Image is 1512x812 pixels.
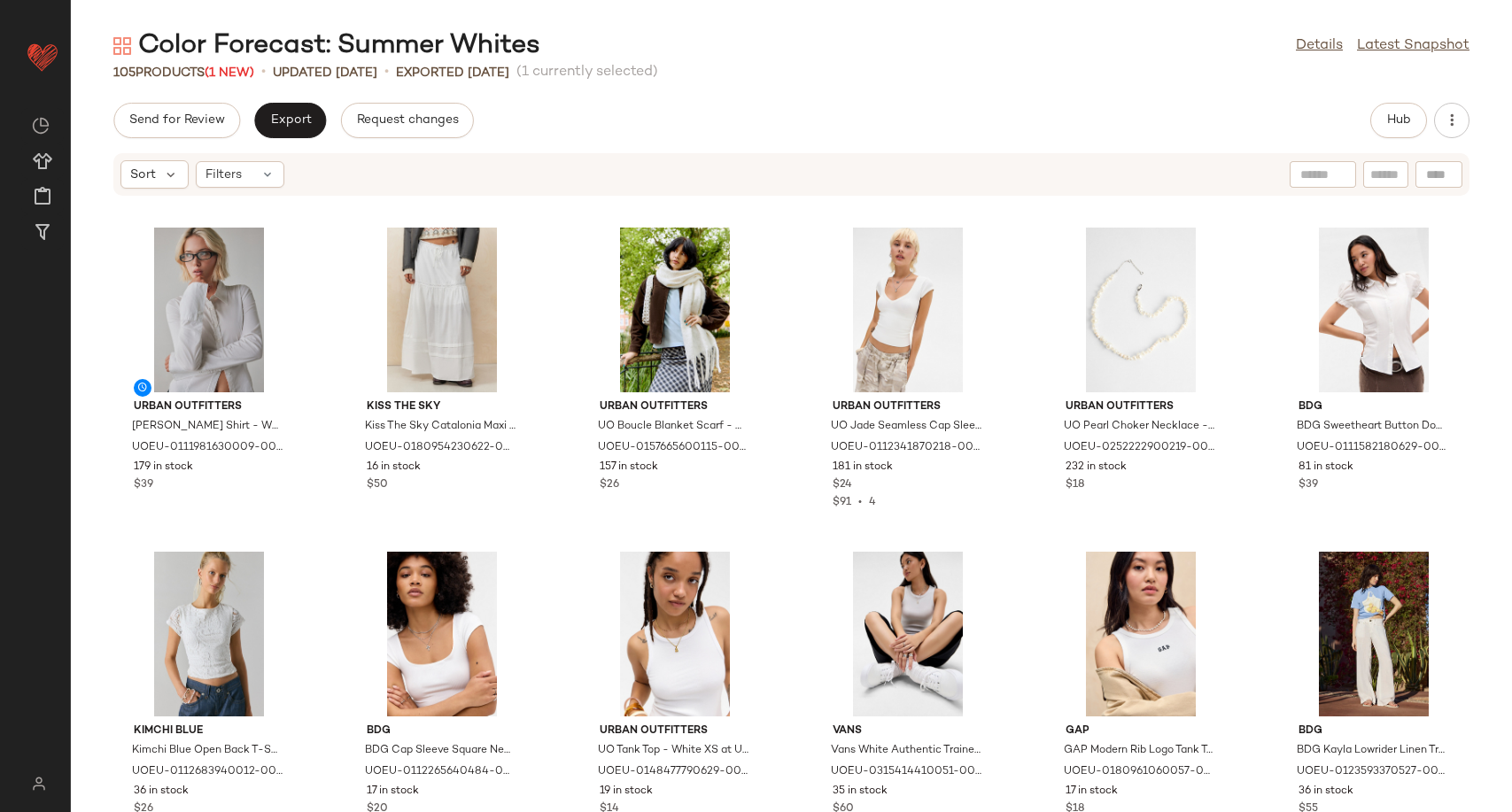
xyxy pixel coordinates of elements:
span: UO Boucle Blanket Scarf - Cream at Urban Outfitters [598,419,748,435]
span: $50 [367,477,388,493]
span: UO Jade Seamless Cap Sleeve Top - White S at Urban Outfitters [831,419,981,435]
span: 181 in stock [833,460,893,476]
span: UOEU-0315414410051-000-010 [831,764,981,780]
img: 0157665600115_012_m [585,228,764,392]
span: 16 in stock [367,460,421,476]
span: 17 in stock [367,784,419,800]
span: Filters [205,166,242,184]
p: updated [DATE] [273,64,377,82]
img: 0315414410051_010_m [818,552,997,716]
span: BDG Kayla Lowrider Linen Trousers - White XL at Urban Outfitters [1297,743,1447,759]
span: • [851,497,869,508]
span: UOEU-0157665600115-000-012 [598,440,748,456]
div: Products [113,64,254,82]
button: Hub [1370,103,1427,138]
img: 0123593370527_010_b [1284,552,1463,716]
span: 35 in stock [833,784,888,800]
span: 17 in stock [1066,784,1118,800]
span: UO Pearl Choker Necklace - Silver at Urban Outfitters [1064,419,1214,435]
span: Urban Outfitters [134,399,284,415]
span: BDG [367,723,517,739]
img: 0111981630009_010_a2 [120,228,299,392]
span: Urban Outfitters [1066,399,1216,415]
span: Hub [1386,113,1411,128]
span: 81 in stock [1299,460,1353,476]
span: $24 [833,477,852,493]
img: 0112265640484_010_a2 [353,552,531,716]
span: Kiss The Sky Catalonia Maxi Skirt - White XS at Urban Outfitters [365,419,516,435]
button: Request changes [341,103,474,138]
span: BDG [1299,399,1449,415]
span: Sort [130,166,156,184]
span: GAP [1066,723,1216,739]
span: $26 [600,477,619,493]
span: UOEU-0112683940012-000-010 [132,764,283,780]
span: (1 currently selected) [516,62,658,83]
span: UOEU-0111582180629-000-010 [1297,440,1447,456]
span: UOEU-0112265640484-000-010 [365,764,516,780]
span: Request changes [356,113,459,128]
span: Vans White Authentic Trainers - White Shoe UK 7 at Urban Outfitters [831,743,981,759]
span: $39 [134,477,153,493]
span: • [261,62,266,83]
div: Color Forecast: Summer Whites [113,28,540,64]
a: Details [1296,35,1343,57]
span: UOEU-0123593370527-000-010 [1297,764,1447,780]
img: 0180961060057_010_a2 [1051,552,1230,716]
img: heart_red.DM2ytmEG.svg [25,39,60,74]
span: [PERSON_NAME] Shirt - White XS at Urban Outfitters [132,419,283,435]
span: Kimchi Blue Open Back T-Shirt - White S at Urban Outfitters [132,743,283,759]
span: BDG Sweetheart Button Down Blouse - White M at Urban Outfitters [1297,419,1447,435]
img: 0112683940012_010_a2 [120,552,299,716]
button: Export [254,103,326,138]
span: UO Tank Top - White XS at Urban Outfitters [598,743,748,759]
span: Urban Outfitters [600,399,750,415]
span: 19 in stock [600,784,653,800]
span: Urban Outfitters [833,399,983,415]
span: 4 [869,497,876,508]
span: BDG Cap Sleeve Square Neck Top - White XS at Urban Outfitters [365,743,516,759]
img: 0252222900219_007_a2 [1051,228,1230,392]
span: UOEU-0112341870218-000-010 [831,440,981,456]
span: UOEU-0148477790629-000-010 [598,764,748,780]
img: svg%3e [32,117,50,135]
span: $91 [833,497,851,508]
span: Kiss The Sky [367,399,517,415]
a: Latest Snapshot [1357,35,1469,57]
img: 0112341870218_010_a2 [818,228,997,392]
span: Vans [833,723,983,739]
span: $39 [1299,477,1318,493]
span: Export [269,113,311,128]
span: UOEU-0252222900219-000-007 [1064,440,1214,456]
span: 232 in stock [1066,460,1127,476]
span: $18 [1066,477,1084,493]
img: svg%3e [113,37,131,55]
span: UOEU-0180961060057-000-010 [1064,764,1214,780]
span: Urban Outfitters [600,723,750,739]
span: 179 in stock [134,460,193,476]
span: GAP Modern Rib Logo Tank Top - White XL at Urban Outfitters [1064,743,1214,759]
img: 0148477790629_010_a2 [585,552,764,716]
img: svg%3e [21,777,56,791]
span: 36 in stock [134,784,189,800]
span: UOEU-0111981630009-000-010 [132,440,283,456]
span: UOEU-0180954230622-000-010 [365,440,516,456]
span: (1 New) [205,66,254,80]
span: 36 in stock [1299,784,1353,800]
img: 0180954230622_010_b [353,228,531,392]
img: 0111582180629_010_a2 [1284,228,1463,392]
span: Kimchi Blue [134,723,284,739]
button: Send for Review [113,103,240,138]
span: Send for Review [128,113,225,128]
span: • [384,62,389,83]
span: BDG [1299,723,1449,739]
span: 105 [113,66,136,80]
span: 157 in stock [600,460,658,476]
p: Exported [DATE] [396,64,509,82]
